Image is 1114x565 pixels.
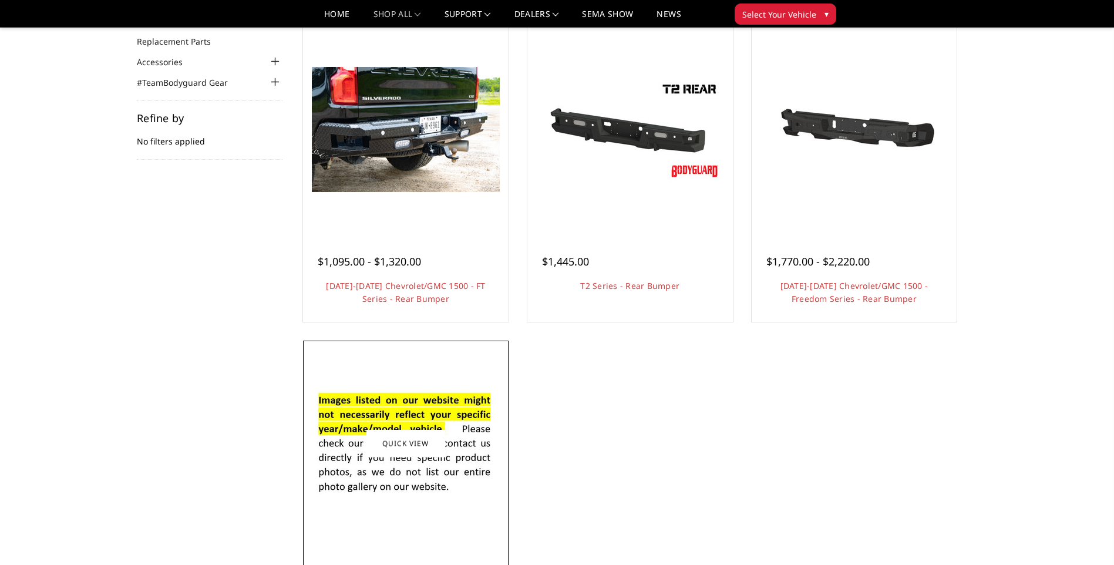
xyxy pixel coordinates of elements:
[580,280,679,291] a: T2 Series - Rear Bumper
[137,35,226,48] a: Replacement Parts
[366,429,445,457] a: Quick view
[137,56,197,68] a: Accessories
[312,379,500,507] img: A2 Series - Rear Bumper
[137,113,282,160] div: No filters applied
[326,280,485,304] a: [DATE]-[DATE] Chevrolet/GMC 1500 - FT Series - Rear Bumper
[766,254,870,268] span: $1,770.00 - $2,220.00
[755,30,954,230] a: 2019-2025 Chevrolet/GMC 1500 - Freedom Series - Rear Bumper 2019-2025 Chevrolet/GMC 1500 - Freedo...
[318,254,421,268] span: $1,095.00 - $1,320.00
[306,344,506,543] a: A2 Series - Rear Bumper A2 Series - Rear Bumper
[373,10,421,27] a: shop all
[306,30,506,230] a: 2019-2025 Chevrolet/GMC 1500 - FT Series - Rear Bumper 2019-2025 Chevrolet/GMC 1500 - FT Series -...
[445,10,491,27] a: Support
[657,10,681,27] a: News
[735,4,836,25] button: Select Your Vehicle
[530,30,730,230] a: T2 Series - Rear Bumper T2 Series - Rear Bumper
[742,8,816,21] span: Select Your Vehicle
[514,10,559,27] a: Dealers
[824,8,829,20] span: ▾
[780,280,928,304] a: [DATE]-[DATE] Chevrolet/GMC 1500 - Freedom Series - Rear Bumper
[137,76,243,89] a: #TeamBodyguard Gear
[324,10,349,27] a: Home
[542,254,589,268] span: $1,445.00
[582,10,633,27] a: SEMA Show
[137,113,282,123] h5: Refine by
